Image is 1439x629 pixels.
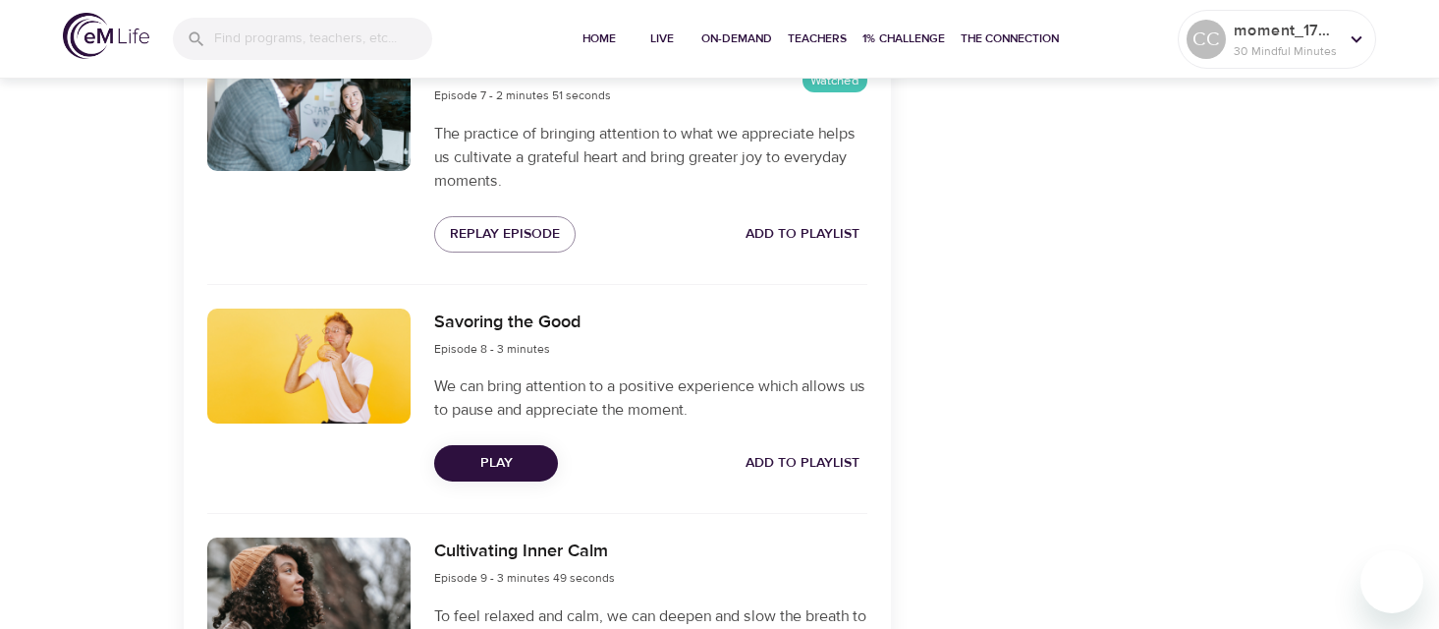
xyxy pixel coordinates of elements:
button: Add to Playlist [738,445,867,482]
span: Play [450,451,542,476]
span: Live [638,29,686,49]
span: Teachers [788,29,847,49]
iframe: Button to launch messaging window [1360,550,1423,613]
input: Find programs, teachers, etc... [214,18,432,60]
span: Add to Playlist [746,222,859,247]
span: Add to Playlist [746,451,859,476]
button: Replay Episode [434,216,576,253]
span: Episode 7 - 2 minutes 51 seconds [434,87,611,103]
p: moment_1755200160 [1234,19,1338,42]
p: 30 Mindful Minutes [1234,42,1338,60]
span: The Connection [961,29,1059,49]
h6: Cultivating Inner Calm [434,538,615,566]
h6: Savoring the Good [434,309,581,337]
img: logo [63,13,149,59]
p: The practice of bringing attention to what we appreciate helps us cultivate a grateful heart and ... [434,122,866,193]
span: Episode 8 - 3 minutes [434,341,550,357]
button: Play [434,445,558,482]
span: Home [576,29,623,49]
span: Watched [803,72,867,90]
span: Episode 9 - 3 minutes 49 seconds [434,570,615,586]
div: CC [1187,20,1226,59]
button: Add to Playlist [738,216,867,253]
span: On-Demand [701,29,772,49]
p: We can bring attention to a positive experience which allows us to pause and appreciate the moment. [434,374,866,422]
span: 1% Challenge [862,29,945,49]
span: Replay Episode [450,222,560,247]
